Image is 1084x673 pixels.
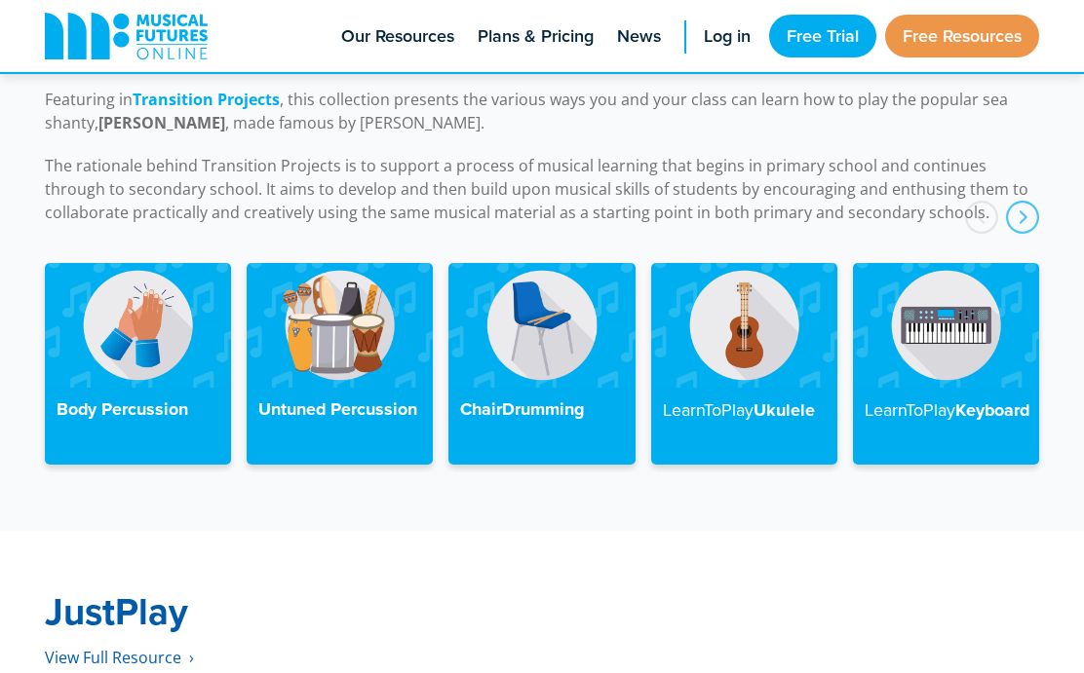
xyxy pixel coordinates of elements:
[865,397,955,422] strong: LearnToPlay
[98,112,225,133] strong: [PERSON_NAME]
[663,399,826,422] h4: Ukulele
[448,263,635,464] a: ChairDrumming
[865,399,1027,422] h4: Keyboard
[258,399,421,421] h4: Untuned Percussion
[45,154,1039,224] p: The rationale behind Transition Projects is to support a process of musical learning that begins ...
[478,23,594,50] span: Plans & Pricing
[853,263,1039,464] a: LearnToPlayKeyboard
[133,89,280,111] a: Transition Projects
[57,399,219,421] h4: Body Percussion
[45,584,188,638] strong: JustPlay
[769,15,876,57] a: Free Trial
[1006,201,1039,234] div: next
[965,201,998,234] div: prev
[45,647,194,669] a: View Full Resource‎‏‏‎ ‎ ›
[617,23,661,50] span: News
[45,88,1039,134] p: Featuring in , this collection presents the various ways you and your class can learn how to play...
[704,23,751,50] span: Log in
[460,399,623,421] h4: ChairDrumming
[133,89,280,110] strong: Transition Projects
[45,647,194,668] span: View Full Resource‎‏‏‎ ‎ ›
[341,23,454,50] span: Our Resources
[651,263,837,464] a: LearnToPlayUkulele
[45,263,231,464] a: Body Percussion
[885,15,1039,57] a: Free Resources
[663,397,754,422] strong: LearnToPlay
[247,263,433,464] a: Untuned Percussion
